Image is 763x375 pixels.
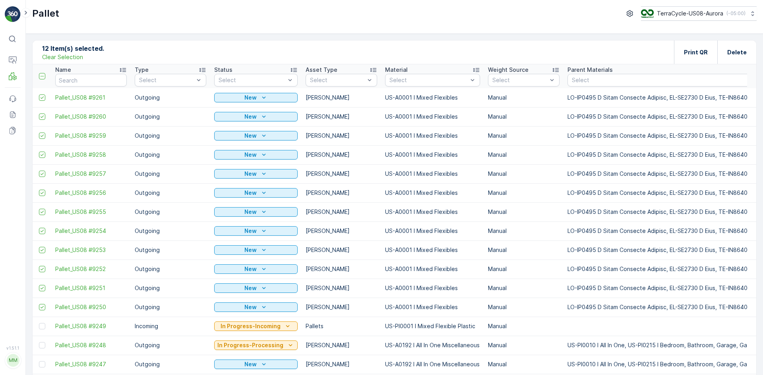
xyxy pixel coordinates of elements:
p: US-A0001 I Mixed Flexibles [385,151,480,159]
p: US-PI0001 I Mixed Flexible Plastic [385,322,480,330]
span: Pallet_US08 #9258 [55,151,127,159]
p: Outgoing [135,246,206,254]
a: Pallet_US08 #9260 [55,113,127,121]
div: Toggle Row Selected [39,247,45,253]
button: New [214,207,298,217]
button: New [214,302,298,312]
p: [PERSON_NAME] [306,151,377,159]
p: In Progress-Processing [217,341,283,349]
div: Toggle Row Selected [39,133,45,139]
p: Manual [488,189,560,197]
button: New [214,188,298,198]
p: Print QR [684,48,708,56]
a: Pallet_US08 #9253 [55,246,127,254]
p: Manual [488,265,560,273]
p: US-A0001 I Mixed Flexibles [385,132,480,140]
p: Outgoing [135,341,206,349]
p: New [244,132,257,140]
button: MM [5,352,21,369]
p: [PERSON_NAME] [306,284,377,292]
div: Toggle Row Selected [39,171,45,177]
p: Manual [488,284,560,292]
p: New [244,360,257,368]
a: Pallet_US08 #9247 [55,360,127,368]
p: Outgoing [135,94,206,102]
a: Pallet_US08 #9259 [55,132,127,140]
p: New [244,151,257,159]
div: Toggle Row Selected [39,323,45,329]
span: Pallet_US08 #9256 [55,189,127,197]
div: Toggle Row Selected [39,228,45,234]
button: TerraCycle-US08-Aurora(-05:00) [641,6,757,21]
p: Select [139,76,194,84]
a: Pallet_US08 #9248 [55,341,127,349]
p: [PERSON_NAME] [306,170,377,178]
p: Weight Source [488,66,529,74]
p: Pallets [306,322,377,330]
a: Pallet_US08 #9255 [55,208,127,216]
p: US-A0192 I All In One Miscellaneous [385,341,480,349]
p: Parent Materials [567,66,613,74]
p: Manual [488,341,560,349]
p: Outgoing [135,189,206,197]
p: Outgoing [135,303,206,311]
p: ( -05:00 ) [726,10,746,17]
button: In Progress-Processing [214,340,298,350]
p: Outgoing [135,151,206,159]
p: [PERSON_NAME] [306,132,377,140]
p: Manual [488,246,560,254]
p: New [244,303,257,311]
p: Select [219,76,285,84]
p: Outgoing [135,113,206,121]
p: Manual [488,113,560,121]
p: [PERSON_NAME] [306,113,377,121]
a: Pallet_US08 #9251 [55,284,127,292]
button: New [214,131,298,140]
div: Toggle Row Selected [39,285,45,291]
button: New [214,112,298,121]
p: Incoming [135,322,206,330]
img: image_ci7OI47.png [641,9,654,18]
p: Manual [488,303,560,311]
button: New [214,360,298,369]
p: Asset Type [306,66,337,74]
p: Outgoing [135,265,206,273]
p: US-A0001 I Mixed Flexibles [385,189,480,197]
p: [PERSON_NAME] [306,341,377,349]
span: v 1.51.1 [5,346,21,350]
p: Type [135,66,149,74]
p: New [244,170,257,178]
p: New [244,94,257,102]
p: Manual [488,322,560,330]
p: 12 Item(s) selected. [42,44,104,53]
div: Toggle Row Selected [39,190,45,196]
p: Manual [488,360,560,368]
p: Manual [488,151,560,159]
p: TerraCycle-US08-Aurora [657,10,723,17]
p: US-A0001 I Mixed Flexibles [385,303,480,311]
div: MM [7,354,19,367]
span: Pallet_US08 #9257 [55,170,127,178]
div: Toggle Row Selected [39,94,45,101]
img: logo [5,6,21,22]
p: [PERSON_NAME] [306,208,377,216]
p: US-A0001 I Mixed Flexibles [385,284,480,292]
p: US-A0001 I Mixed Flexibles [385,208,480,216]
button: New [214,264,298,274]
p: Pallet [32,7,59,20]
p: [PERSON_NAME] [306,227,377,235]
p: [PERSON_NAME] [306,360,377,368]
a: Pallet_US08 #9249 [55,322,127,330]
a: Pallet_US08 #9261 [55,94,127,102]
input: Search [55,74,127,87]
button: New [214,226,298,236]
div: Toggle Row Selected [39,152,45,158]
button: In Progress-Incoming [214,321,298,331]
p: New [244,284,257,292]
p: New [244,246,257,254]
